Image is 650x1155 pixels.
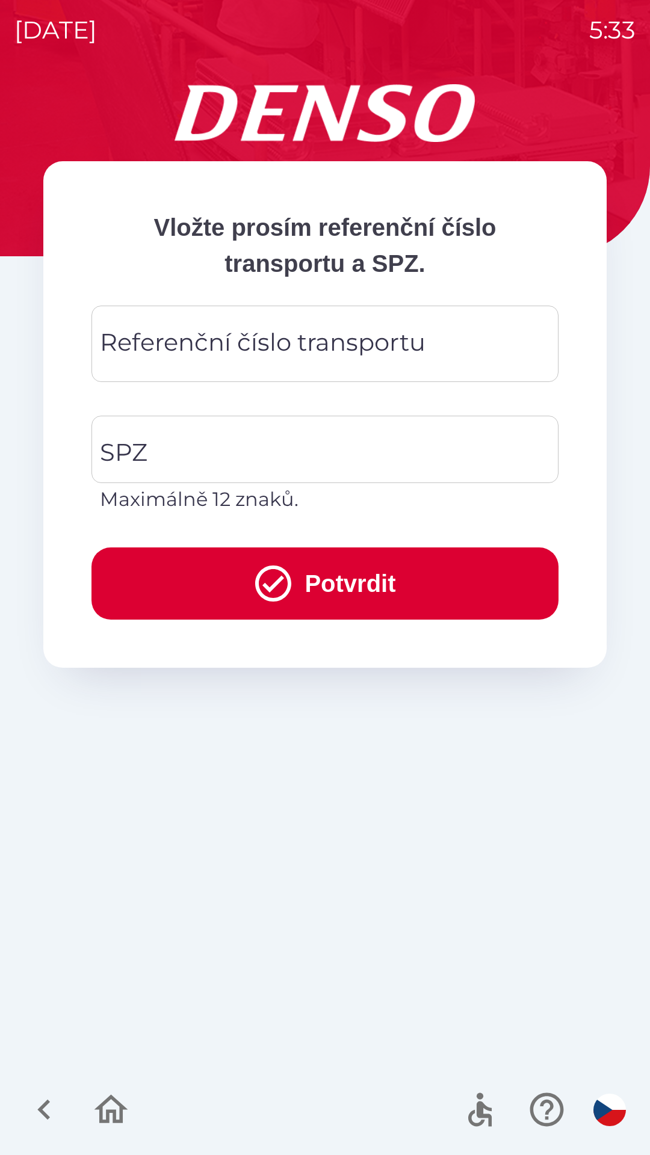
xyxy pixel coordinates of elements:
[100,485,550,514] p: Maximálně 12 znaků.
[593,1094,626,1126] img: cs flag
[14,12,97,48] p: [DATE]
[589,12,636,48] p: 5:33
[43,84,607,142] img: Logo
[91,209,559,282] p: Vložte prosím referenční číslo transportu a SPZ.
[91,547,559,620] button: Potvrdit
